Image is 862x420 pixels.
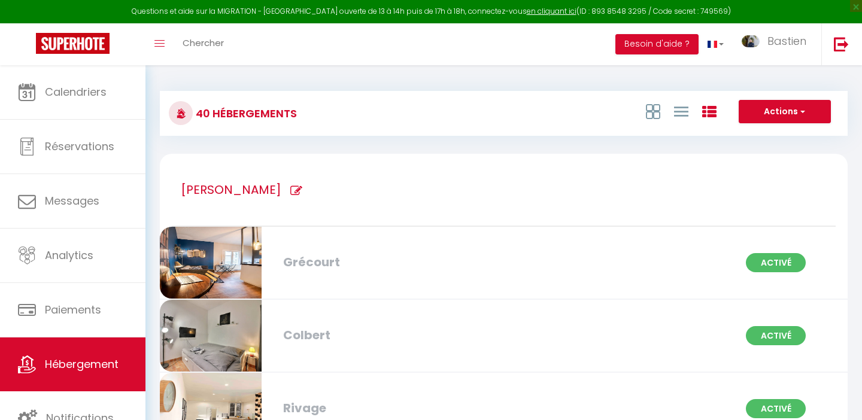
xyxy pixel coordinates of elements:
button: Actions [739,100,831,124]
img: Super Booking [36,33,110,54]
div: Grécourt [277,253,496,272]
span: Activé [746,326,806,345]
span: Activé [746,253,806,272]
img: logout [834,36,849,51]
a: en cliquant ici [527,6,576,16]
span: Chercher [183,36,224,49]
img: ... [742,35,760,47]
a: Chercher [174,23,233,65]
a: Vue en Liste [674,101,688,121]
a: Vue en Box [646,101,660,121]
h1: [PERSON_NAME] [181,154,281,226]
a: ... Bastien [733,23,821,65]
span: Calendriers [45,84,107,99]
span: Analytics [45,248,93,263]
span: Bastien [767,34,806,48]
span: Paiements [45,302,101,317]
span: Messages [45,193,99,208]
span: Activé [746,399,806,418]
div: Colbert [277,326,496,345]
span: Réservations [45,139,114,154]
span: Hébergement [45,357,119,372]
a: Vue par Groupe [702,101,717,121]
div: Rivage [277,399,496,418]
h3: 40 Hébergements [193,100,297,127]
button: Besoin d'aide ? [615,34,699,54]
